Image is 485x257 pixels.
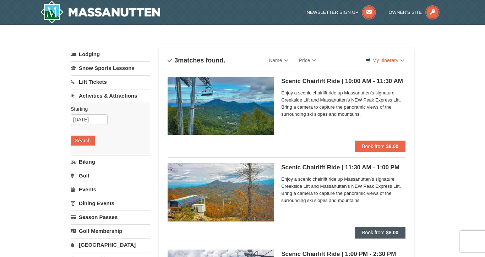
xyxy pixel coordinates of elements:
button: Book from $8.00 [355,141,405,152]
strong: $8.00 [386,230,398,235]
a: Events [71,183,150,196]
a: Name [263,53,293,67]
img: 24896431-13-a88f1aaf.jpg [168,163,274,221]
img: 24896431-1-a2e2611b.jpg [168,77,274,135]
a: Price [294,53,322,67]
label: Starting [71,105,145,113]
a: Snow Sports Lessons [71,61,150,75]
button: Book from $8.00 [355,227,405,238]
h5: Scenic Chairlift Ride | 11:30 AM - 1:00 PM [281,164,405,171]
span: Enjoy a scenic chairlift ride up Massanutten’s signature Creekside Lift and Massanutten's NEW Pea... [281,89,405,118]
a: Lodging [71,48,150,61]
a: My Itinerary [361,55,409,66]
a: Dining Events [71,197,150,210]
span: Book from [362,143,385,149]
a: Massanutten Resort [40,1,160,23]
a: Owner's Site [389,10,440,15]
strong: $8.00 [386,143,398,149]
button: Search [71,136,95,146]
span: Newsletter Sign Up [307,10,359,15]
a: Golf Membership [71,224,150,237]
span: Owner's Site [389,10,422,15]
img: Massanutten Resort Logo [40,1,160,23]
span: Book from [362,230,385,235]
a: Newsletter Sign Up [307,10,376,15]
h4: matches found. [168,57,225,64]
a: Activities & Attractions [71,89,150,102]
a: [GEOGRAPHIC_DATA] [71,238,150,251]
h5: Scenic Chairlift Ride | 10:00 AM - 11:30 AM [281,78,405,85]
a: Season Passes [71,210,150,224]
span: 3 [174,57,178,64]
span: Enjoy a scenic chairlift ride up Massanutten’s signature Creekside Lift and Massanutten's NEW Pea... [281,176,405,204]
a: Golf [71,169,150,182]
a: Biking [71,155,150,168]
a: Lift Tickets [71,75,150,88]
